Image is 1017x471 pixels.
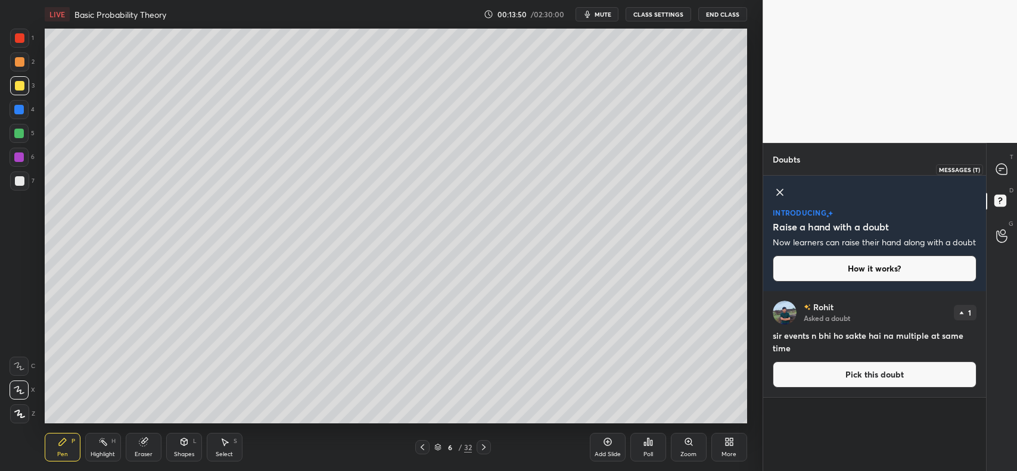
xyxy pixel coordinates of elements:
div: H [111,438,116,444]
p: T [1010,152,1013,161]
div: 4 [10,100,35,119]
div: S [234,438,237,444]
div: Eraser [135,451,153,457]
div: 3 [10,76,35,95]
div: Messages (T) [936,164,983,175]
p: Now learners can raise their hand along with a doubt [773,236,976,248]
button: End Class [698,7,747,21]
button: How it works? [773,255,976,282]
p: 1 [969,309,972,316]
div: 2 [10,52,35,71]
div: LIVE [45,7,70,21]
div: C [10,357,35,376]
div: / [458,444,462,451]
div: Pen [57,451,68,457]
div: More [721,451,736,457]
div: Z [10,404,35,423]
img: large-star.026637fe.svg [828,211,833,216]
p: G [1009,219,1013,228]
div: 1 [10,29,34,48]
img: small-star.76a44327.svg [826,214,829,218]
div: Shapes [174,451,194,457]
div: 7 [10,171,35,191]
button: CLASS SETTINGS [626,7,691,21]
span: mute [595,10,611,18]
h4: Basic Probability Theory [74,9,166,20]
div: 5 [10,124,35,143]
button: mute [576,7,618,21]
div: L [193,438,197,444]
div: grid [763,291,986,458]
p: Doubts [763,144,810,175]
h4: sir events n bhi ho sakte hai na multiple at same time [773,329,976,354]
p: Asked a doubt [804,313,850,323]
div: Select [216,451,233,457]
div: 6 [444,444,456,451]
p: Rohit [813,302,833,312]
div: X [10,380,35,400]
div: Zoom [680,451,696,457]
div: Highlight [91,451,115,457]
div: Poll [643,451,653,457]
img: 04a66e86ec174eca8119156d35c6b03d.jpg [773,301,797,325]
p: introducing [773,209,826,216]
div: 6 [10,148,35,167]
h5: Raise a hand with a doubt [773,220,889,234]
div: 32 [464,442,472,453]
div: P [71,438,75,444]
div: Add Slide [595,451,621,457]
p: D [1009,186,1013,195]
img: no-rating-badge.077c3623.svg [804,304,811,311]
button: Pick this doubt [773,361,976,388]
